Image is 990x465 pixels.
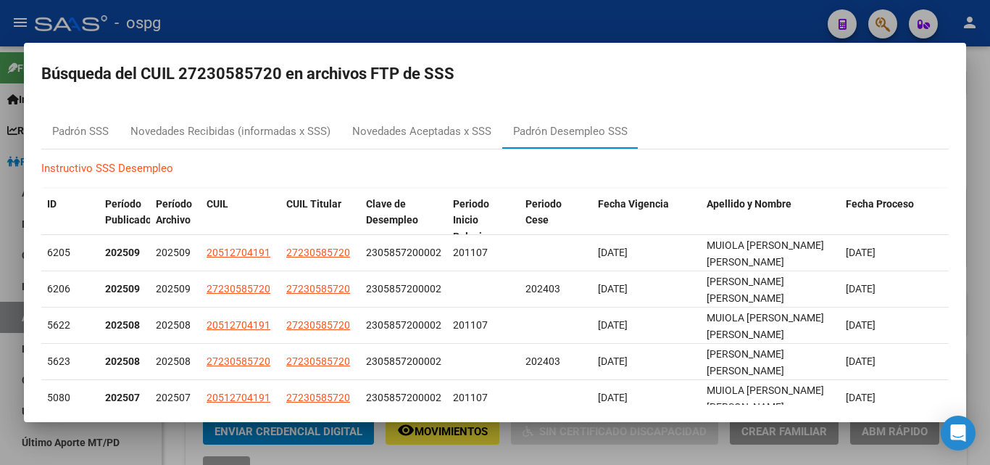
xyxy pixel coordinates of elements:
span: [DATE] [846,319,875,331]
span: [DATE] [846,283,875,295]
span: [DATE] [598,247,628,258]
span: 202403 [525,355,560,367]
span: MUIOLA LOPEZ ALAN NICOLAS [707,312,824,340]
datatable-header-cell: Clave de Desempleo [360,189,447,252]
span: 20512704191 [207,392,270,403]
datatable-header-cell: Periodo Inicio Relacion [447,189,520,252]
span: 2305857200002 [366,283,441,295]
datatable-header-cell: Fecha Vigencia [592,189,701,252]
div: Novedades Aceptadas x SSS [352,123,491,140]
datatable-header-cell: ID [41,189,99,252]
div: 202507 [156,390,195,406]
span: [DATE] [846,355,875,367]
a: Instructivo SSS Desempleo [41,162,173,175]
span: Clave de Desempleo [366,198,418,226]
strong: 202509 [105,283,140,295]
span: [DATE] [598,319,628,331]
span: Fecha Proceso [846,198,914,210]
span: 27230585720 [286,319,350,331]
span: 2305857200002 [366,319,441,331]
div: Padrón Desempleo SSS [513,123,628,140]
div: Padrón SSS [52,123,109,140]
datatable-header-cell: Fecha Proceso [840,189,949,252]
datatable-header-cell: Apellido y Nombre [701,189,840,252]
datatable-header-cell: Período Archivo [150,189,201,252]
span: 27230585720 [286,283,350,295]
span: CUIL Titular [286,198,341,210]
strong: 202507 [105,392,140,403]
strong: 202508 [105,319,140,331]
span: Período Publicado [105,198,151,226]
span: MUIOLA LOPEZ ALAN NICOLAS [707,239,824,268]
span: 5080 [47,392,70,403]
span: [DATE] [846,247,875,258]
div: Novedades Recibidas (informadas x SSS) [130,123,330,140]
h2: Búsqueda del CUIL 27230585720 en archivos FTP de SSS [41,60,949,88]
div: 202508 [156,353,195,370]
span: [DATE] [846,392,875,403]
span: CUIL [207,198,228,210]
datatable-header-cell: CUIL Titular [280,189,360,252]
datatable-header-cell: Periodo Cese [520,189,592,252]
span: 2305857200002 [366,355,441,367]
div: 202509 [156,281,195,297]
span: Apellido y Nombre [707,198,791,210]
span: LOPEZ GLORIA ISABEL [707,276,784,304]
datatable-header-cell: CUIL [201,189,280,252]
span: [DATE] [598,355,628,367]
span: 2305857200002 [366,247,441,258]
span: Período Archivo [156,198,192,226]
div: Open Intercom Messenger [941,416,976,450]
span: 2305857200002 [366,392,441,403]
span: 27230585720 [286,355,350,367]
span: LOPEZ GLORIA ISABEL [707,348,784,376]
span: [DATE] [598,283,628,295]
span: 20512704191 [207,247,270,258]
span: MUIOLA LOPEZ ALAN NICOLAS [707,384,824,413]
span: 201107 [453,392,488,403]
span: 27230585720 [207,355,270,367]
div: 202508 [156,317,195,334]
datatable-header-cell: Período Publicado [99,189,150,252]
span: [DATE] [598,392,628,403]
span: ID [47,198,57,210]
span: 201107 [453,319,488,331]
strong: 202509 [105,247,140,258]
span: 5622 [47,319,70,331]
span: 20512704191 [207,319,270,331]
span: 5623 [47,355,70,367]
span: 6206 [47,283,70,295]
span: Periodo Cese [525,198,562,226]
span: 27230585720 [286,247,350,258]
span: 202403 [525,283,560,295]
span: 27230585720 [286,392,350,403]
span: 6205 [47,247,70,258]
span: 201107 [453,247,488,258]
span: Periodo Inicio Relacion [453,198,494,243]
span: 27230585720 [207,283,270,295]
span: Fecha Vigencia [598,198,669,210]
strong: 202508 [105,355,140,367]
div: 202509 [156,244,195,261]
